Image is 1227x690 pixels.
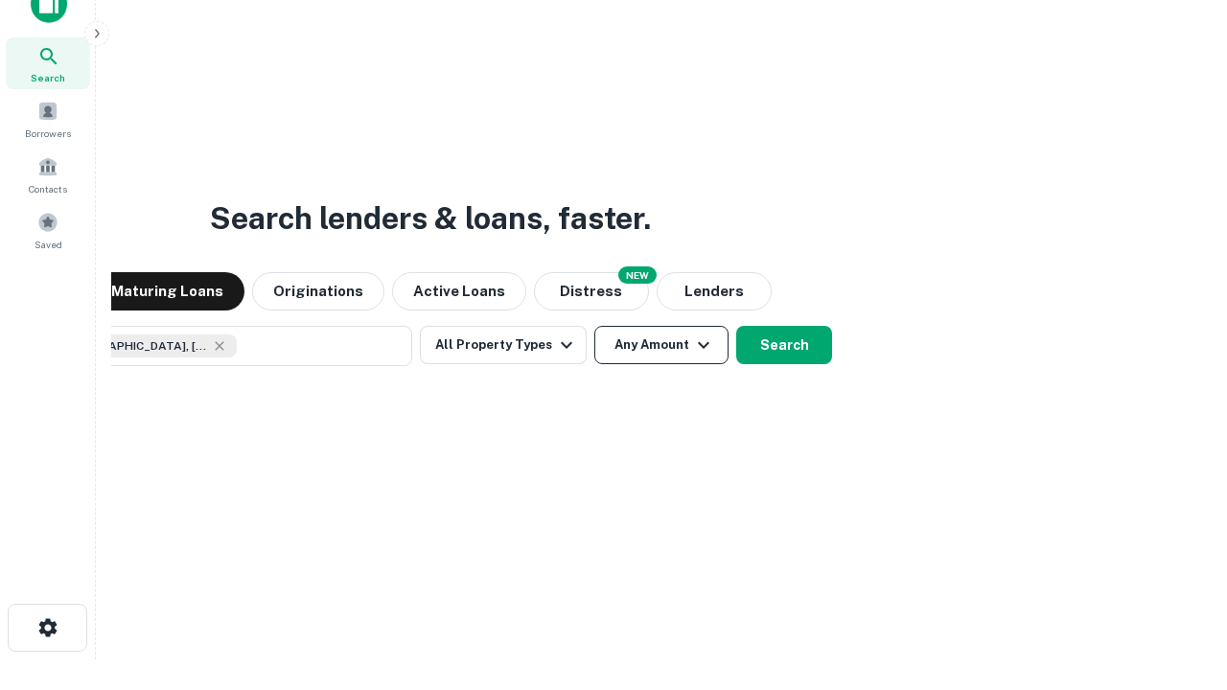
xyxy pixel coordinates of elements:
a: Contacts [6,149,90,200]
button: Any Amount [594,326,729,364]
span: Borrowers [25,126,71,141]
div: NEW [618,266,657,284]
a: Saved [6,204,90,256]
iframe: Chat Widget [1131,537,1227,629]
span: [GEOGRAPHIC_DATA], [GEOGRAPHIC_DATA], [GEOGRAPHIC_DATA] [64,337,208,355]
button: Lenders [657,272,772,310]
button: [GEOGRAPHIC_DATA], [GEOGRAPHIC_DATA], [GEOGRAPHIC_DATA] [29,326,412,366]
span: Contacts [29,181,67,196]
button: All Property Types [420,326,587,364]
button: Originations [252,272,384,310]
a: Search [6,37,90,89]
button: Search [736,326,832,364]
span: Search [31,70,65,85]
button: Search distressed loans with lien and other non-mortgage details. [534,272,649,310]
a: Borrowers [6,93,90,145]
button: Maturing Loans [90,272,244,310]
h3: Search lenders & loans, faster. [210,195,651,241]
button: Active Loans [392,272,526,310]
span: Saved [35,237,62,252]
